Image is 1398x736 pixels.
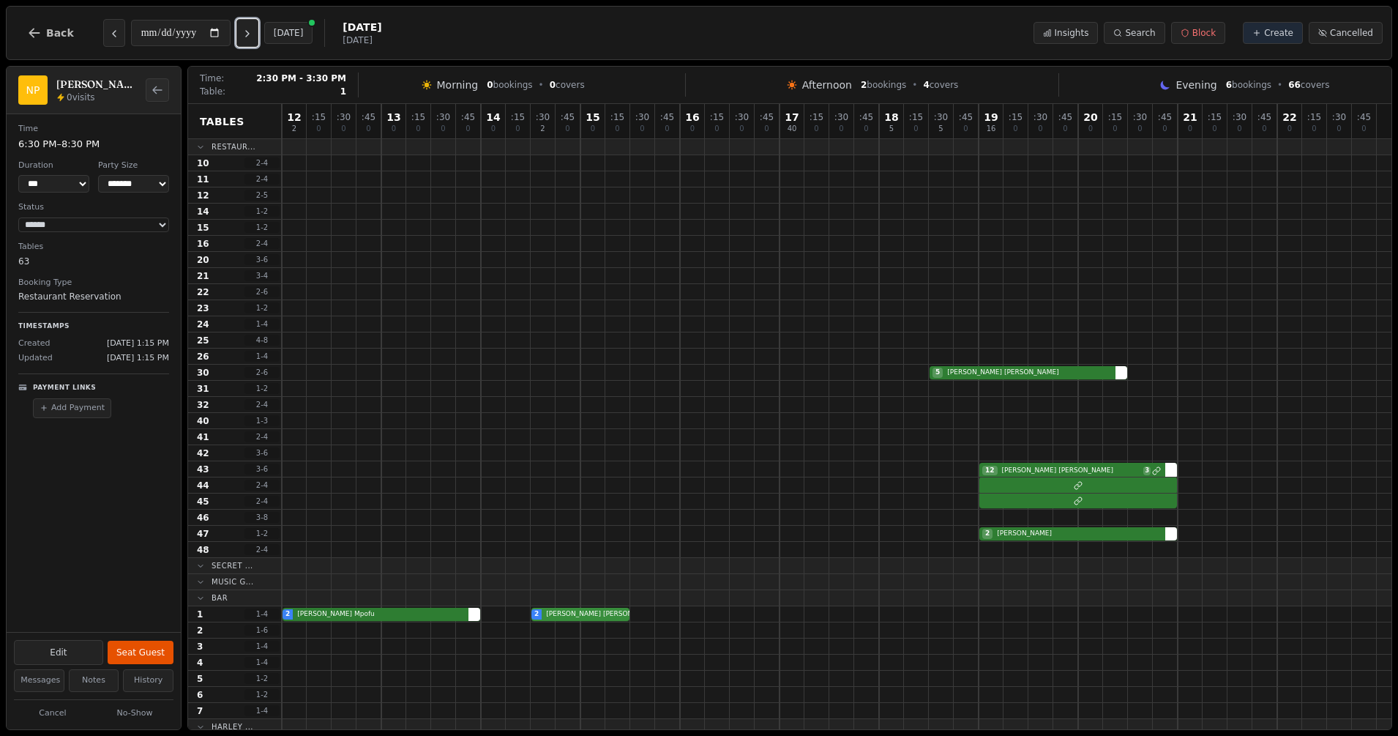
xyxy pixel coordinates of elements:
[197,302,209,314] span: 23
[1175,78,1216,92] span: Evening
[999,466,1143,476] span: [PERSON_NAME] [PERSON_NAME]
[610,113,624,122] span: : 15
[15,15,86,51] button: Back
[511,113,525,122] span: : 15
[690,125,695,133] span: 0
[343,20,381,34] span: [DATE]
[392,125,396,133] span: 0
[1243,22,1303,44] button: Create
[244,641,280,652] span: 1 - 4
[244,238,280,249] span: 2 - 4
[1288,79,1329,91] span: covers
[244,528,280,539] span: 1 - 2
[1287,125,1292,133] span: 0
[197,270,209,282] span: 21
[437,78,479,92] span: Morning
[366,125,370,133] span: 0
[14,640,103,665] button: Edit
[1312,125,1316,133] span: 0
[18,338,51,350] span: Created
[1009,113,1023,122] span: : 15
[1104,22,1165,44] button: Search
[1055,27,1089,39] span: Insights
[665,125,669,133] span: 0
[436,113,450,122] span: : 30
[18,290,169,303] dd: Restaurant Reservation
[923,79,958,91] span: covers
[244,512,280,523] span: 3 - 8
[934,113,948,122] span: : 30
[839,125,843,133] span: 0
[197,431,209,443] span: 41
[1133,113,1147,122] span: : 30
[1226,80,1232,90] span: 6
[1162,125,1167,133] span: 0
[635,113,649,122] span: : 30
[285,609,290,620] span: 2
[785,112,799,122] span: 17
[994,529,1161,539] span: [PERSON_NAME]
[923,80,929,90] span: 4
[197,319,209,330] span: 24
[938,125,943,133] span: 5
[96,705,173,723] button: No-Show
[1262,125,1266,133] span: 0
[343,34,381,46] span: [DATE]
[461,113,475,122] span: : 45
[33,383,96,393] p: Payment Links
[487,80,493,90] span: 0
[18,75,48,105] div: NP
[197,383,209,395] span: 31
[1282,112,1296,122] span: 22
[46,28,74,38] span: Back
[982,529,993,539] span: 2
[197,705,203,717] span: 7
[884,112,898,122] span: 18
[69,669,119,692] button: Notes
[244,625,280,636] span: 1 - 6
[200,114,244,129] span: Tables
[18,137,169,152] dd: 6:30 PM – 8:30 PM
[1083,112,1097,122] span: 20
[197,367,209,379] span: 30
[244,190,280,201] span: 2 - 5
[236,19,258,47] button: Next day
[197,190,209,201] span: 12
[197,528,209,540] span: 47
[197,609,203,620] span: 1
[411,113,425,122] span: : 15
[984,112,998,122] span: 19
[197,254,209,266] span: 20
[212,592,228,603] span: Bar
[197,399,209,411] span: 32
[244,157,280,168] span: 2 - 4
[244,254,280,265] span: 3 - 6
[316,125,321,133] span: 0
[123,669,173,692] button: History
[18,352,53,365] span: Updated
[244,447,280,458] span: 3 - 6
[1337,125,1341,133] span: 0
[1277,79,1282,91] span: •
[1113,125,1117,133] span: 0
[197,335,209,346] span: 25
[534,609,539,620] span: 2
[244,480,280,491] span: 2 - 4
[1013,125,1017,133] span: 0
[197,415,209,427] span: 40
[244,705,280,716] span: 1 - 4
[386,112,400,122] span: 13
[197,157,209,169] span: 10
[1188,125,1192,133] span: 0
[861,80,867,90] span: 2
[244,689,280,700] span: 1 - 2
[244,609,280,620] span: 1 - 4
[244,222,280,233] span: 1 - 2
[18,201,169,214] dt: Status
[197,544,209,556] span: 48
[337,113,351,122] span: : 30
[18,321,169,332] p: Timestamps
[1226,79,1271,91] span: bookings
[615,125,619,133] span: 0
[14,705,91,723] button: Cancel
